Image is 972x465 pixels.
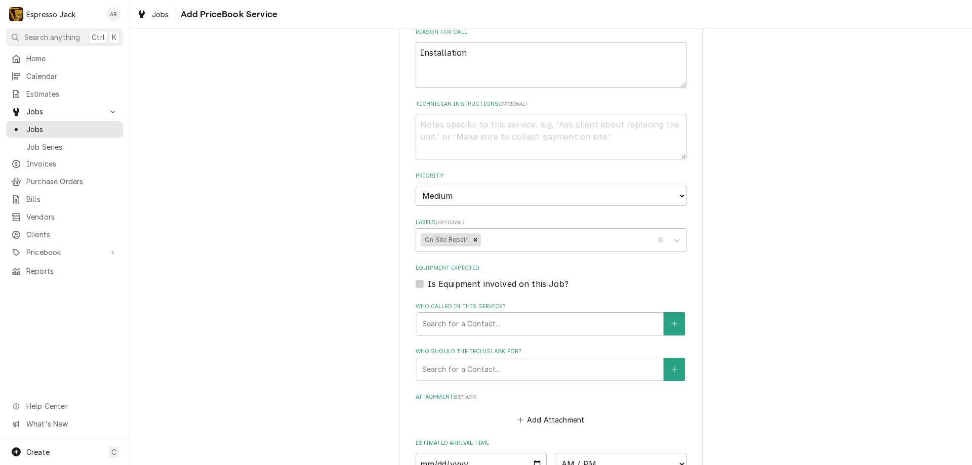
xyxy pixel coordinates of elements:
svg: Create New Contact [671,320,677,327]
label: Who should the tech(s) ask for? [416,348,686,356]
span: C [111,447,116,457]
span: ( optional ) [499,101,527,107]
button: Search anythingCtrlK [6,28,123,46]
span: Calendar [26,71,118,81]
textarea: Installation [416,42,686,88]
span: ( if any ) [457,394,476,400]
span: Create [26,448,50,456]
span: Jobs [26,124,118,135]
a: Jobs [6,121,123,138]
a: Bills [6,191,123,207]
div: E [9,7,23,21]
span: Clients [26,229,118,240]
label: Technician Instructions [416,100,686,108]
svg: Create New Contact [671,366,677,373]
span: Ctrl [92,32,105,43]
span: Bills [26,194,118,204]
a: Jobs [133,6,173,23]
label: Who called in this service? [416,303,686,311]
a: Calendar [6,68,123,84]
a: Home [6,50,123,67]
span: ( optional ) [436,220,464,225]
div: Attachments [416,393,686,427]
span: Vendors [26,212,118,222]
div: Espresso Jack [26,9,75,20]
span: Help Center [26,401,117,411]
a: Go to What's New [6,415,123,432]
label: Labels [416,219,686,227]
div: AR [106,7,120,21]
div: Remove On Site Repair [470,233,481,246]
label: Reason For Call [416,28,686,36]
div: Labels [416,219,686,251]
button: Add Attachment [515,412,586,427]
div: Espresso Jack's Avatar [9,7,23,21]
div: Allan Ross's Avatar [106,7,120,21]
span: Jobs [26,106,103,117]
div: Technician Instructions [416,100,686,159]
span: Add PriceBook Service [178,8,277,21]
a: Go to Help Center [6,398,123,414]
a: Invoices [6,155,123,172]
label: Attachments [416,393,686,401]
label: Equipment Expected [416,264,686,272]
a: Job Series [6,139,123,155]
div: Who called in this service? [416,303,686,335]
div: Reason For Call [416,28,686,88]
span: K [112,32,116,43]
span: Pricebook [26,247,103,258]
span: Jobs [152,9,169,20]
span: Purchase Orders [26,176,118,187]
label: Is Equipment involved on this Job? [428,278,569,290]
a: Go to Pricebook [6,244,123,261]
div: Who should the tech(s) ask for? [416,348,686,381]
a: Clients [6,226,123,243]
div: Equipment Expected [416,264,686,290]
a: Estimates [6,86,123,102]
div: On Site Repair [421,233,469,246]
a: Go to Jobs [6,103,123,120]
a: Purchase Orders [6,173,123,190]
span: Home [26,53,118,64]
label: Estimated Arrival Time [416,439,686,447]
button: Create New Contact [664,358,685,381]
span: Job Series [26,142,118,152]
span: What's New [26,418,117,429]
span: Invoices [26,158,118,169]
a: Reports [6,263,123,279]
span: Reports [26,266,118,276]
a: Vendors [6,208,123,225]
button: Create New Contact [664,312,685,335]
span: Estimates [26,89,118,99]
div: Priority [416,172,686,206]
label: Priority [416,172,686,180]
span: Search anything [24,32,80,43]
